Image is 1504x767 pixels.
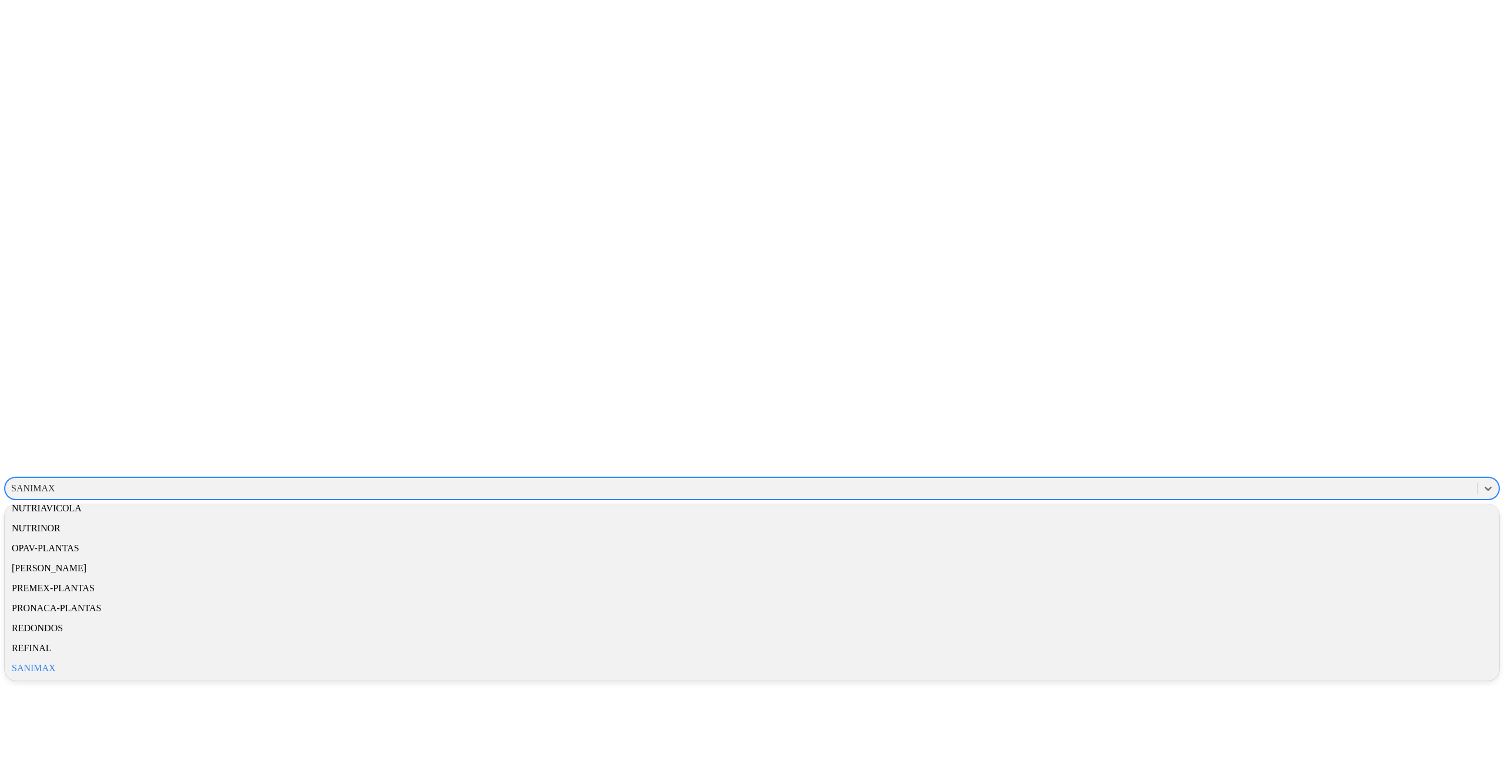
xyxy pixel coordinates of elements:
div: SANIMAX [5,658,1499,678]
div: PREMEX-PLANTAS [5,578,1499,598]
div: NUTRIAVICOLA [5,498,1499,518]
div: OPAV-PLANTAS [5,538,1499,558]
div: SANIMAX [11,483,55,494]
div: PRONACA-PLANTAS [5,598,1499,618]
div: REDONDOS [5,618,1499,638]
div: [PERSON_NAME] [5,558,1499,578]
div: REFINAL [5,638,1499,658]
div: NUTRINOR [5,518,1499,538]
